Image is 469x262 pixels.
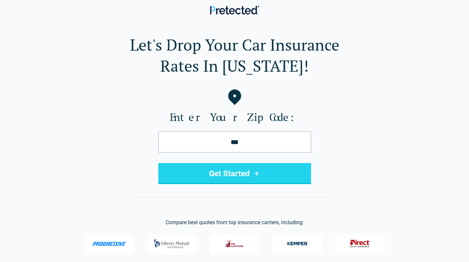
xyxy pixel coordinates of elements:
img: Liberty Mutual [152,236,192,251]
img: Pretected [210,6,259,14]
img: The Hartford [221,237,248,250]
h1: Let's Drop Your Car Insurance Rates In [US_STATE]! [11,34,458,76]
img: Progressive [92,242,127,246]
p: Compare best quotes from top insurance carriers, including: [11,219,458,226]
button: Get Started [158,163,311,184]
label: Enter Your Zip Code: [11,110,458,124]
img: Direct General [347,237,373,250]
img: Kemper [284,237,310,250]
